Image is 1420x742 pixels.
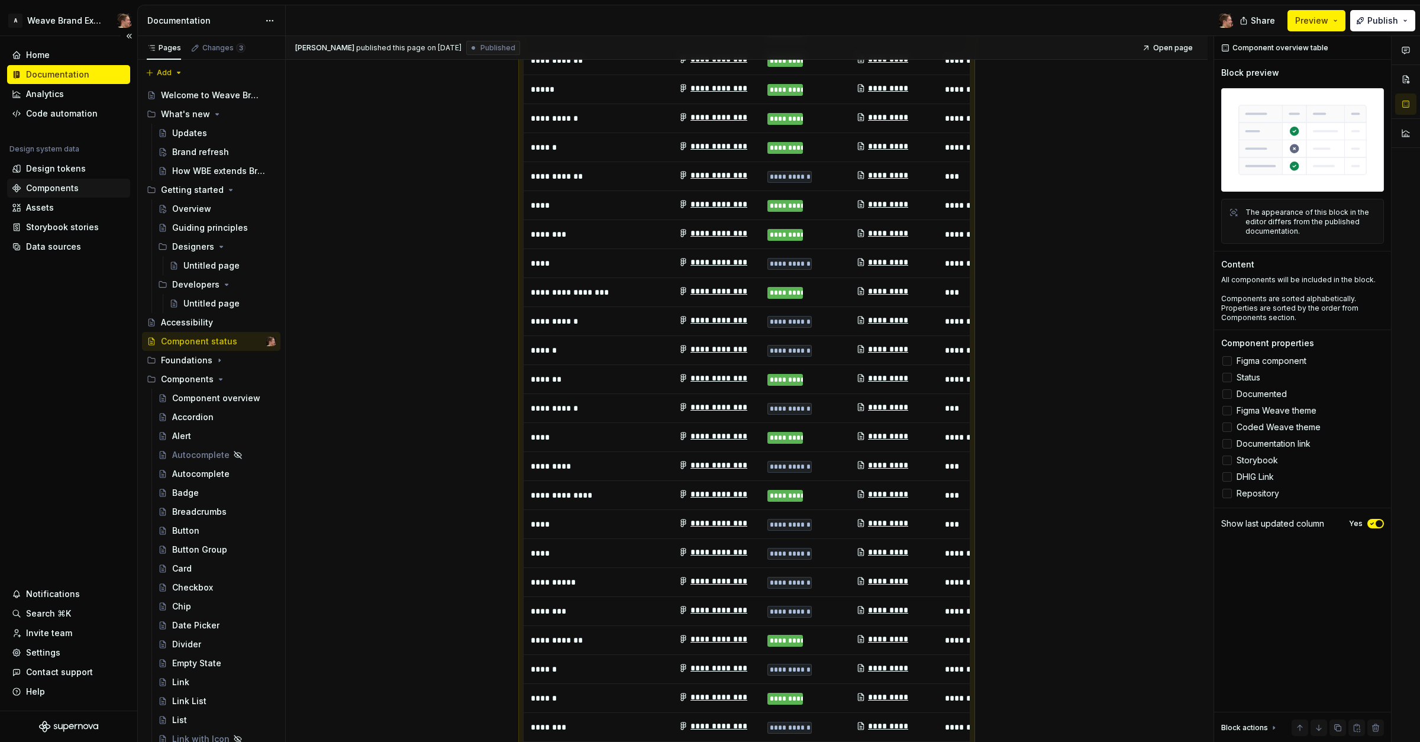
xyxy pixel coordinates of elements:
[1237,406,1316,415] span: Figma Weave theme
[26,647,60,659] div: Settings
[117,14,131,28] img: Alexis Morin
[26,163,86,175] div: Design tokens
[161,317,213,328] div: Accessibility
[1221,294,1384,322] p: Components are sorted alphabetically. Properties are sorted by the order from Components section.
[153,521,280,540] a: Button
[153,483,280,502] a: Badge
[161,354,212,366] div: Foundations
[1221,337,1314,349] div: Component properties
[202,43,246,53] div: Changes
[172,506,227,518] div: Breadcrumbs
[1237,456,1278,465] span: Storybook
[172,449,230,461] div: Autocomplete
[172,468,230,480] div: Autocomplete
[153,389,280,408] a: Component overview
[7,159,130,178] a: Design tokens
[1245,208,1376,236] div: The appearance of this block in the editor differs from the published documentation.
[172,601,191,612] div: Chip
[1138,40,1198,56] a: Open page
[26,108,98,120] div: Code automation
[142,105,280,124] div: What's new
[1237,389,1287,399] span: Documented
[153,199,280,218] a: Overview
[236,43,246,53] span: 3
[172,222,248,234] div: Guiding principles
[172,487,199,499] div: Badge
[183,298,240,309] div: Untitled page
[172,544,227,556] div: Button Group
[142,180,280,199] div: Getting started
[26,202,54,214] div: Assets
[172,695,206,707] div: Link List
[26,69,89,80] div: Documentation
[153,692,280,711] a: Link List
[1237,439,1311,449] span: Documentation link
[153,218,280,237] a: Guiding principles
[153,578,280,597] a: Checkbox
[26,221,99,233] div: Storybook stories
[39,721,98,733] svg: Supernova Logo
[172,279,220,291] div: Developers
[153,654,280,673] a: Empty State
[1350,10,1415,31] button: Publish
[7,585,130,604] button: Notifications
[7,218,130,237] a: Storybook stories
[172,582,213,593] div: Checkbox
[153,616,280,635] a: Date Picker
[7,643,130,662] a: Settings
[356,43,461,53] div: published this page on [DATE]
[153,502,280,521] a: Breadcrumbs
[7,237,130,256] a: Data sources
[1221,275,1384,285] p: All components will be included in the block.
[164,256,280,275] a: Untitled page
[147,43,181,53] div: Pages
[7,179,130,198] a: Components
[121,28,137,44] button: Collapse sidebar
[1153,43,1193,53] span: Open page
[7,65,130,84] a: Documentation
[7,624,130,643] a: Invite team
[161,108,210,120] div: What's new
[172,563,192,575] div: Card
[8,14,22,28] div: A
[142,332,280,351] a: Component statusAlexis Morin
[183,260,240,272] div: Untitled page
[1237,472,1274,482] span: DHIG Link
[153,559,280,578] a: Card
[147,15,259,27] div: Documentation
[1237,489,1279,498] span: Repository
[26,588,80,600] div: Notifications
[153,446,280,464] a: Autocomplete
[7,604,130,623] button: Search ⌘K
[153,143,280,162] a: Brand refresh
[142,351,280,370] div: Foundations
[26,666,93,678] div: Contact support
[153,540,280,559] a: Button Group
[480,43,515,53] span: Published
[1234,10,1283,31] button: Share
[1219,14,1233,28] img: Alexis Morin
[161,184,224,196] div: Getting started
[26,241,81,253] div: Data sources
[1221,259,1254,270] div: Content
[161,89,259,101] div: Welcome to Weave Brand Extended
[26,49,50,61] div: Home
[142,86,280,105] a: Welcome to Weave Brand Extended
[7,682,130,701] button: Help
[153,464,280,483] a: Autocomplete
[266,337,276,346] img: Alexis Morin
[1221,720,1279,736] div: Block actions
[153,427,280,446] a: Alert
[142,313,280,332] a: Accessibility
[26,608,71,620] div: Search ⌘K
[153,635,280,654] a: Divider
[157,68,172,78] span: Add
[172,241,214,253] div: Designers
[172,714,187,726] div: List
[26,182,79,194] div: Components
[9,144,79,154] div: Design system data
[7,104,130,123] a: Code automation
[1349,519,1363,528] label: Yes
[153,237,280,256] div: Designers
